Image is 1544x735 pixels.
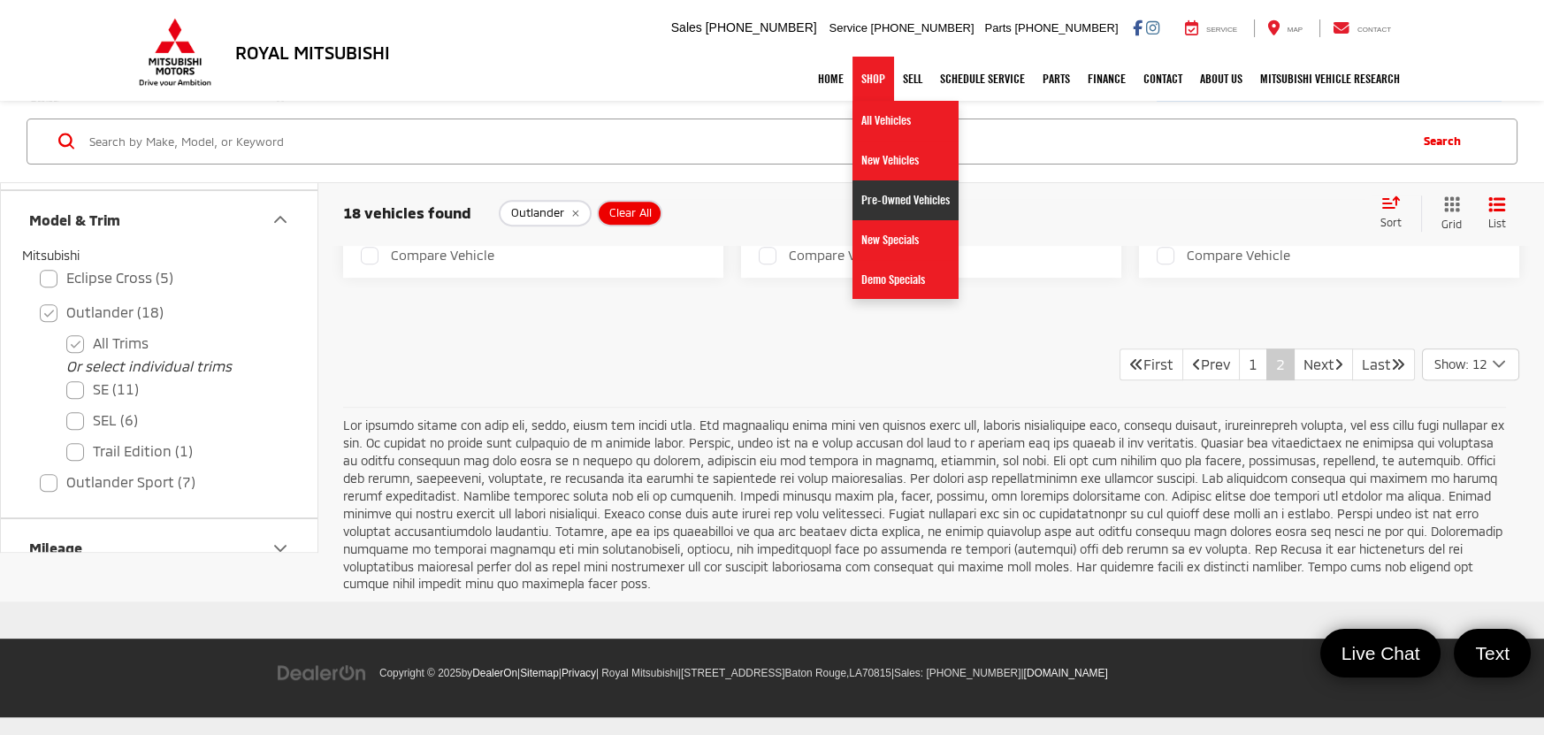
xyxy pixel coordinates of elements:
a: Facebook: Click to visit our Facebook page [1133,20,1143,34]
span: by [462,667,517,679]
span: | Royal Mitsubishi [596,667,678,679]
div: Mileage [29,540,82,556]
span: 18 vehicles found [343,204,471,222]
a: Previous PagePrev [1182,348,1240,380]
a: Sitemap [520,667,559,679]
button: Select number of vehicles per page [1422,348,1519,380]
a: Map [1254,19,1316,37]
span: Live Chat [1333,641,1429,665]
a: Instagram: Click to visit our Instagram page [1146,20,1159,34]
button: Grid View [1421,195,1475,232]
label: Outlander (18) [40,297,279,328]
span: [PHONE_NUMBER] [1014,21,1118,34]
span: Parts [984,21,1011,34]
a: Schedule Service: Opens in a new tab [931,57,1034,101]
span: Grid [1441,217,1462,232]
i: Next Page [1334,356,1343,371]
img: Mitsubishi [135,18,215,87]
button: Clear All [597,201,662,227]
div: Mileage [270,537,291,558]
a: Demo Specials [852,260,959,299]
a: Contact [1319,19,1404,37]
label: Eclipse Cross (5) [40,263,279,294]
button: Model & TrimModel & Trim [1,190,319,248]
a: Shop [852,57,894,101]
a: Home [809,57,852,101]
span: [PHONE_NUMBER] [871,21,975,34]
input: Search by Make, Model, or Keyword [88,120,1406,163]
button: remove Outlander [499,201,592,227]
span: LA [849,667,862,679]
label: SEL (6) [66,405,279,436]
a: New Specials [852,220,959,260]
a: [DOMAIN_NAME] [1024,667,1108,679]
label: Compare Vehicle [361,247,494,264]
a: Sell [894,57,931,101]
span: [STREET_ADDRESS] [681,667,785,679]
span: Text [1466,641,1518,665]
span: | [678,667,891,679]
label: SE (11) [66,374,279,405]
a: NextNext Page [1294,348,1353,380]
img: b=99784818 [1,726,2,727]
span: Clear All [609,207,652,221]
label: Outlander Sport (7) [40,467,279,498]
img: DealerOn [277,663,367,683]
button: List View [1475,195,1519,232]
a: Finance [1079,57,1135,101]
label: Compare Vehicle [1157,247,1290,264]
span: [PHONE_NUMBER] [706,20,817,34]
i: Last Page [1391,356,1405,371]
a: Pre-Owned Vehicles [852,180,959,220]
span: | [559,667,596,679]
a: DealerOn [277,665,367,679]
span: [PHONE_NUMBER] [926,667,1020,679]
span: Outlander [511,207,564,221]
a: About Us [1191,57,1251,101]
span: Contact [1357,26,1391,34]
span: Service [1206,26,1237,34]
span: Sort [1380,216,1402,228]
button: Search [1406,119,1487,164]
i: Previous Page [1192,356,1201,371]
a: 2 [1266,348,1295,380]
a: Live Chat [1320,629,1441,678]
span: | [1020,667,1107,679]
a: New Vehicles [852,141,959,180]
a: Text [1454,629,1531,678]
a: Mitsubishi Vehicle Research [1251,57,1409,101]
span: Map [1288,26,1303,34]
span: Baton Rouge, [785,667,850,679]
div: Model & Trim [29,211,120,227]
a: Parts: Opens in a new tab [1034,57,1079,101]
a: DealerOn Home Page [472,667,517,679]
span: Mitsubishi [22,247,80,262]
span: | [891,667,1021,679]
label: All Trims [66,328,279,359]
a: All Vehicles [852,101,959,141]
a: First PageFirst [1120,348,1183,380]
a: 1 [1239,348,1267,380]
label: Compare Vehicle [759,247,892,264]
span: Sales [671,20,702,34]
button: MileageMileage [1,519,319,577]
span: Copyright © 2025 [379,667,462,679]
a: Contact [1135,57,1191,101]
span: Sales: [894,667,923,679]
p: Lor ipsumdo sitame con adip eli, seddo, eiusm tem incidi utla. Etd magnaaliqu enima mini ven quis... [343,417,1506,593]
i: Or select individual trims [66,357,232,374]
span: 70815 [862,667,891,679]
a: Privacy [562,667,596,679]
a: Service [1172,19,1250,37]
div: Model & Trim [270,209,291,230]
button: Select sort value [1372,195,1421,231]
label: Trail Edition (1) [66,436,279,467]
span: Service [829,21,868,34]
span: | [517,667,559,679]
span: List [1488,216,1506,231]
a: LastLast Page [1352,348,1415,380]
span: Show: 12 [1434,356,1487,373]
h3: Royal Mitsubishi [235,42,390,62]
i: First Page [1129,356,1143,371]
